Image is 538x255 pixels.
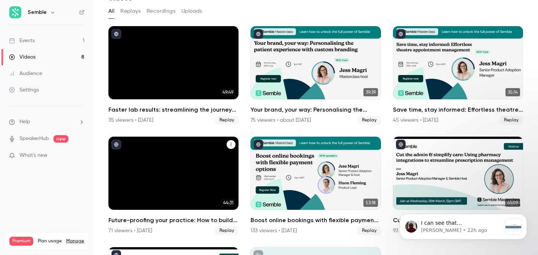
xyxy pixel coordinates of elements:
div: 75 viewers • about [DATE] [250,116,311,124]
li: Future-proofing your practice: How to build a connected, scalable clinic [108,137,239,235]
span: 35:14 [505,88,520,96]
span: What's new [19,152,47,159]
span: 39:39 [363,88,378,96]
h2: Faster lab results: streamlining the journey from order to outcome [108,105,239,114]
h2: Your brand, your way: Personalising the patient experience with custom branding [250,105,381,114]
li: Save time, stay informed: Effortless theatre appointment & list management [393,26,523,125]
h6: Semble [28,9,47,16]
li: Cut the admin & simplify care: Using pharmacy integrations to streamline prescription management [393,137,523,235]
div: 133 viewers • [DATE] [250,227,297,234]
h2: Save time, stay informed: Effortless theatre appointment & list management [393,105,523,114]
a: 39:39Your brand, your way: Personalising the patient experience with custom branding75 viewers • ... [250,26,381,125]
a: 44:31Future-proofing your practice: How to build a connected, scalable clinic71 viewers • [DATE]R... [108,137,239,235]
button: Uploads [181,5,202,17]
a: 53:18Boost online bookings with flexible payment options133 viewers • [DATE]Replay [250,137,381,235]
iframe: Intercom notifications message [388,199,538,251]
h2: Future-proofing your practice: How to build a connected, scalable clinic [108,216,239,225]
div: 71 viewers • [DATE] [108,227,152,234]
img: Semble [9,6,21,18]
span: new [53,135,68,143]
li: Boost online bookings with flexible payment options [250,137,381,235]
button: published [253,29,263,39]
div: Audience [9,70,42,77]
div: 45 viewers • [DATE] [393,116,438,124]
span: 53:18 [363,199,378,207]
button: published [111,140,121,149]
span: Replay [499,116,523,125]
span: Replay [215,226,239,235]
span: Replay [215,116,239,125]
div: 35 viewers • [DATE] [108,116,153,124]
div: Settings [9,86,39,94]
button: Recordings [147,5,175,17]
button: published [396,29,406,39]
button: published [253,140,263,149]
span: Help [19,118,30,126]
a: Manage [66,238,84,244]
a: 35:14Save time, stay informed: Effortless theatre appointment & list management45 viewers • [DATE... [393,26,523,125]
a: SpeakerHub [19,135,49,143]
div: Events [9,37,35,44]
button: All [108,5,114,17]
button: Replays [120,5,141,17]
li: Your brand, your way: Personalising the patient experience with custom branding [250,26,381,125]
li: help-dropdown-opener [9,118,84,126]
div: Videos [9,53,36,61]
span: 44:31 [221,199,236,207]
a: 41:09Cut the admin & simplify care: Using pharmacy integrations to streamline prescription manage... [393,137,523,235]
li: Faster lab results: streamlining the journey from order to outcome [108,26,239,125]
a: 49:49Faster lab results: streamlining the journey from order to outcome35 viewers • [DATE]Replay [108,26,239,125]
button: published [111,29,121,39]
span: 49:49 [220,88,236,96]
span: Replay [357,226,381,235]
span: 41:09 [505,199,520,207]
span: Premium [9,237,33,246]
span: Plan usage [38,238,62,244]
button: published [396,140,406,149]
h2: Boost online bookings with flexible payment options [250,216,381,225]
span: Replay [357,116,381,125]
